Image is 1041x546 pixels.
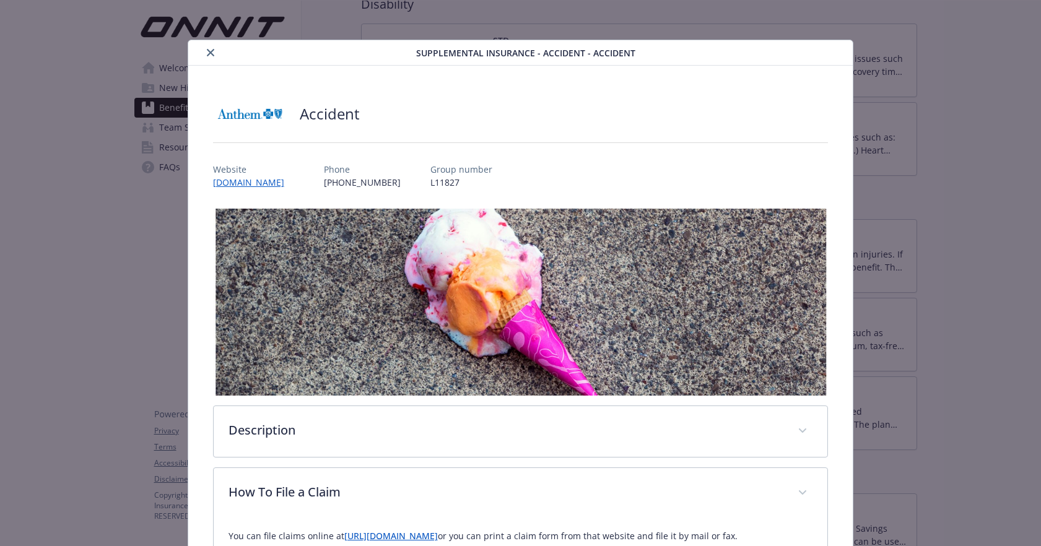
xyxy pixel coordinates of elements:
[300,103,360,124] h2: Accident
[430,163,492,176] p: Group number
[344,530,438,542] a: [URL][DOMAIN_NAME]
[324,176,401,189] p: [PHONE_NUMBER]
[213,95,287,132] img: Anthem Blue Cross
[203,45,218,60] button: close
[213,209,829,396] img: banner
[229,483,783,501] p: How To File a Claim
[324,163,401,176] p: Phone
[430,176,492,189] p: L11827
[229,421,783,440] p: Description
[213,163,294,176] p: Website
[213,176,294,188] a: [DOMAIN_NAME]
[214,406,828,457] div: Description
[214,468,828,519] div: How To File a Claim
[416,46,635,59] span: Supplemental Insurance - Accident - Accident
[229,529,813,544] p: You can file claims online at or you can print a claim form from that website and file it by mail...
